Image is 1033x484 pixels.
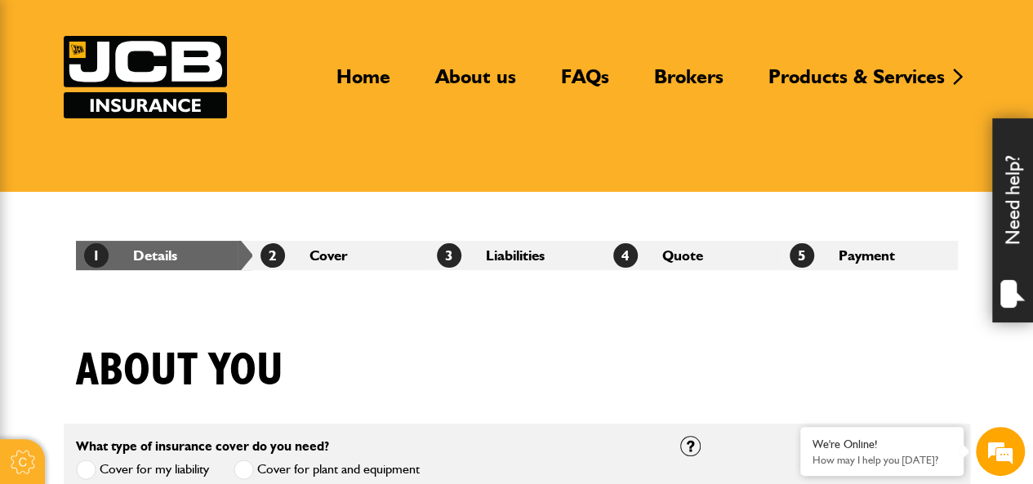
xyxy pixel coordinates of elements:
[252,241,429,270] li: Cover
[813,437,951,451] div: We're Online!
[21,247,298,283] input: Enter your phone number
[268,8,307,47] div: Minimize live chat window
[222,373,296,395] em: Start Chat
[756,64,957,102] a: Products & Services
[613,243,638,268] span: 4
[64,36,227,118] a: JCB Insurance Services
[76,241,252,270] li: Details
[605,241,781,270] li: Quote
[324,64,403,102] a: Home
[781,241,958,270] li: Payment
[85,91,274,113] div: Chat with us now
[76,440,329,453] label: What type of insurance cover do you need?
[437,243,461,268] span: 3
[813,454,951,466] p: How may I help you today?
[234,460,420,480] label: Cover for plant and equipment
[64,36,227,118] img: JCB Insurance Services logo
[21,199,298,235] input: Enter your email address
[429,241,605,270] li: Liabilities
[21,151,298,187] input: Enter your last name
[423,64,528,102] a: About us
[21,295,298,353] textarea: Type your message and hit 'Enter'
[76,460,209,480] label: Cover for my liability
[549,64,621,102] a: FAQs
[992,118,1033,322] div: Need help?
[84,243,109,268] span: 1
[76,344,283,398] h1: About you
[28,91,69,113] img: d_20077148190_company_1631870298795_20077148190
[642,64,736,102] a: Brokers
[260,243,285,268] span: 2
[790,243,814,268] span: 5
